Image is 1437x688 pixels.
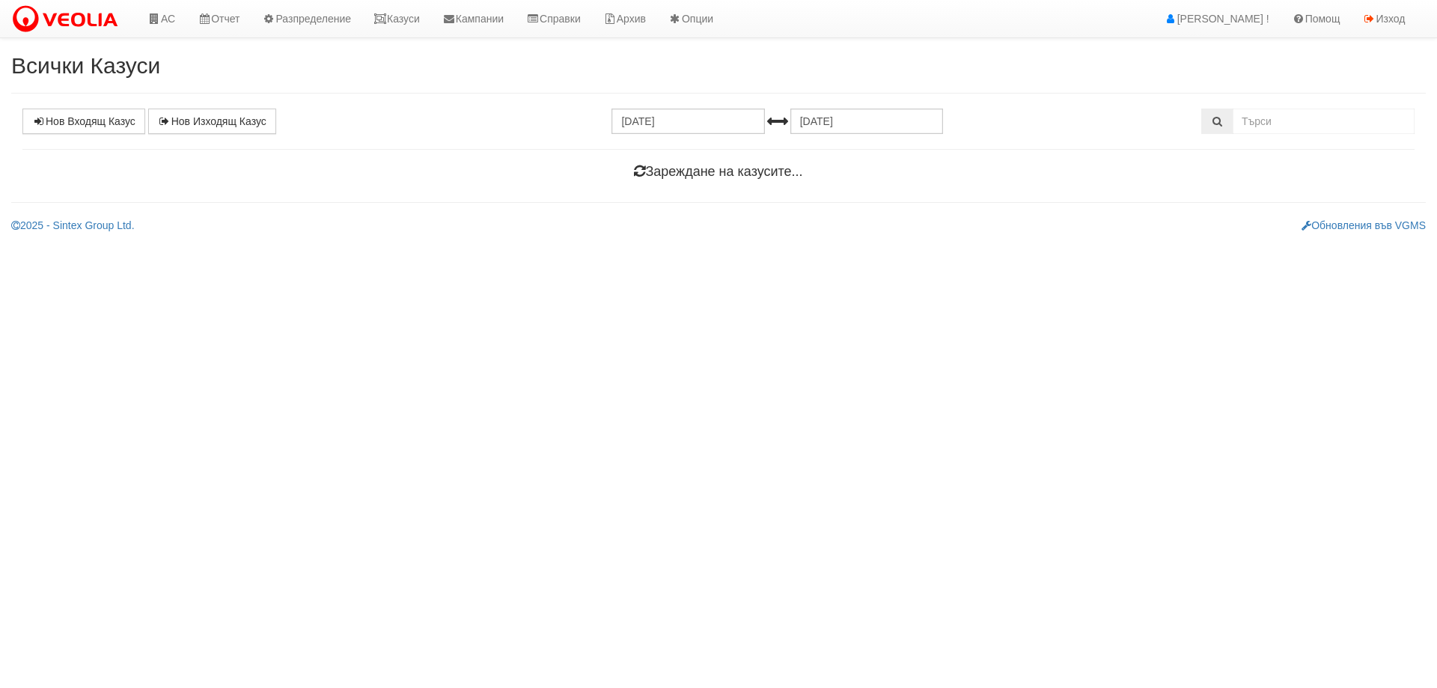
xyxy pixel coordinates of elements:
[1302,219,1426,231] a: Обновления във VGMS
[22,165,1415,180] h4: Зареждане на казусите...
[22,109,145,134] a: Нов Входящ Казус
[11,219,135,231] a: 2025 - Sintex Group Ltd.
[11,4,125,35] img: VeoliaLogo.png
[11,53,1426,78] h2: Всички Казуси
[1233,109,1415,134] input: Търсене по Идентификатор, Бл/Вх/Ап, Тип, Описание, Моб. Номер, Имейл, Файл, Коментар,
[148,109,276,134] a: Нов Изходящ Казус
